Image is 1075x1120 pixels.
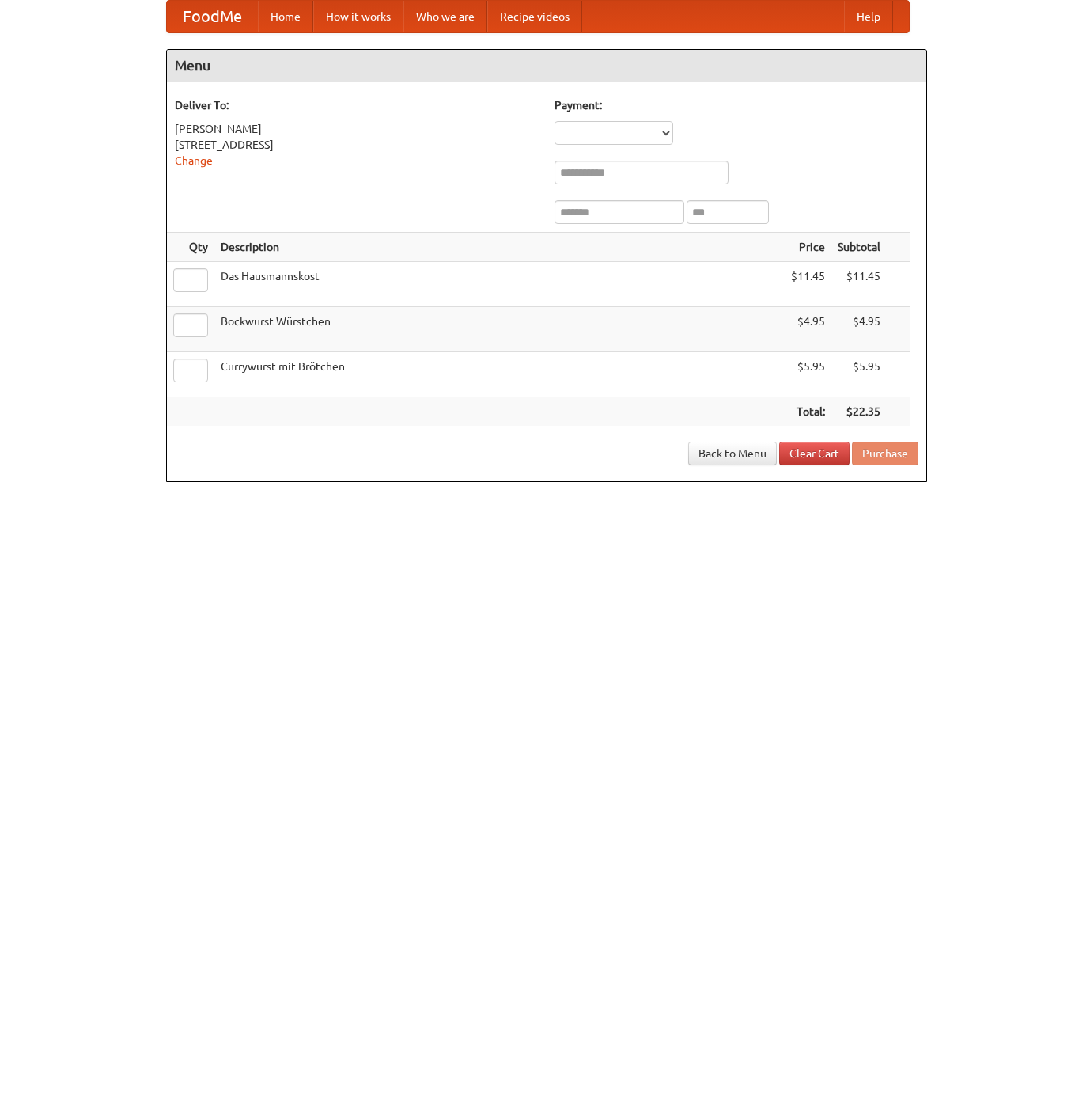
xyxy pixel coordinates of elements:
[313,1,403,32] a: How it works
[167,50,926,82] h4: Menu
[487,1,582,32] a: Recipe videos
[175,154,213,167] a: Change
[785,262,831,307] td: $11.45
[852,442,918,465] button: Purchase
[785,233,831,262] th: Price
[688,442,777,465] a: Back to Menu
[831,307,887,352] td: $4.95
[403,1,487,32] a: Who we are
[214,307,785,352] td: Bockwurst Würstchen
[175,121,539,137] div: [PERSON_NAME]
[779,442,850,465] a: Clear Cart
[167,233,214,262] th: Qty
[167,1,258,32] a: FoodMe
[555,97,918,113] h5: Payment:
[214,233,785,262] th: Description
[214,352,785,397] td: Currywurst mit Brötchen
[831,397,887,427] th: $22.35
[785,352,831,397] td: $5.95
[785,307,831,352] td: $4.95
[831,262,887,307] td: $11.45
[785,397,831,427] th: Total:
[175,137,539,153] div: [STREET_ADDRESS]
[175,97,539,113] h5: Deliver To:
[214,262,785,307] td: Das Hausmannskost
[258,1,313,32] a: Home
[844,1,893,32] a: Help
[831,352,887,397] td: $5.95
[831,233,887,262] th: Subtotal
